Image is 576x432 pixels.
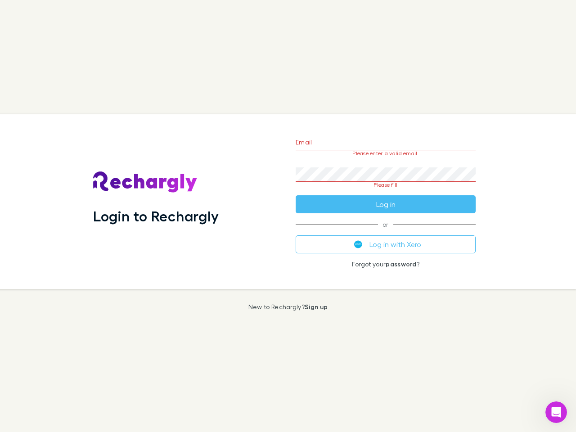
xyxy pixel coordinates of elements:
[296,150,476,157] p: Please enter a valid email.
[296,182,476,188] p: Please fill
[248,303,328,310] p: New to Rechargly?
[93,207,219,225] h1: Login to Rechargly
[296,261,476,268] p: Forgot your ?
[296,224,476,225] span: or
[354,240,362,248] img: Xero's logo
[296,195,476,213] button: Log in
[93,171,198,193] img: Rechargly's Logo
[386,260,416,268] a: password
[296,235,476,253] button: Log in with Xero
[545,401,567,423] iframe: Intercom live chat
[305,303,328,310] a: Sign up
